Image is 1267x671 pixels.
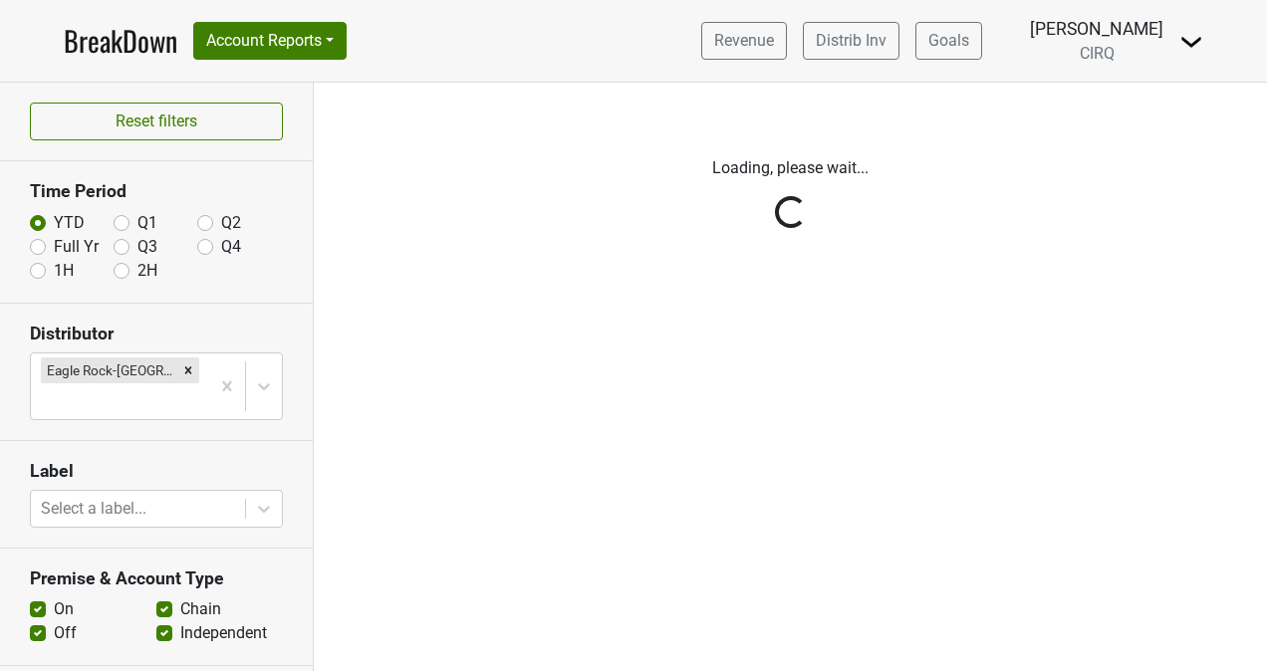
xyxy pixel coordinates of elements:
button: Account Reports [193,22,347,60]
a: Goals [915,22,982,60]
a: Revenue [701,22,787,60]
img: Dropdown Menu [1179,30,1203,54]
div: [PERSON_NAME] [1030,16,1163,42]
a: BreakDown [64,20,177,62]
p: Loading, please wait... [329,156,1252,180]
a: Distrib Inv [803,22,899,60]
span: CIRQ [1080,44,1115,63]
